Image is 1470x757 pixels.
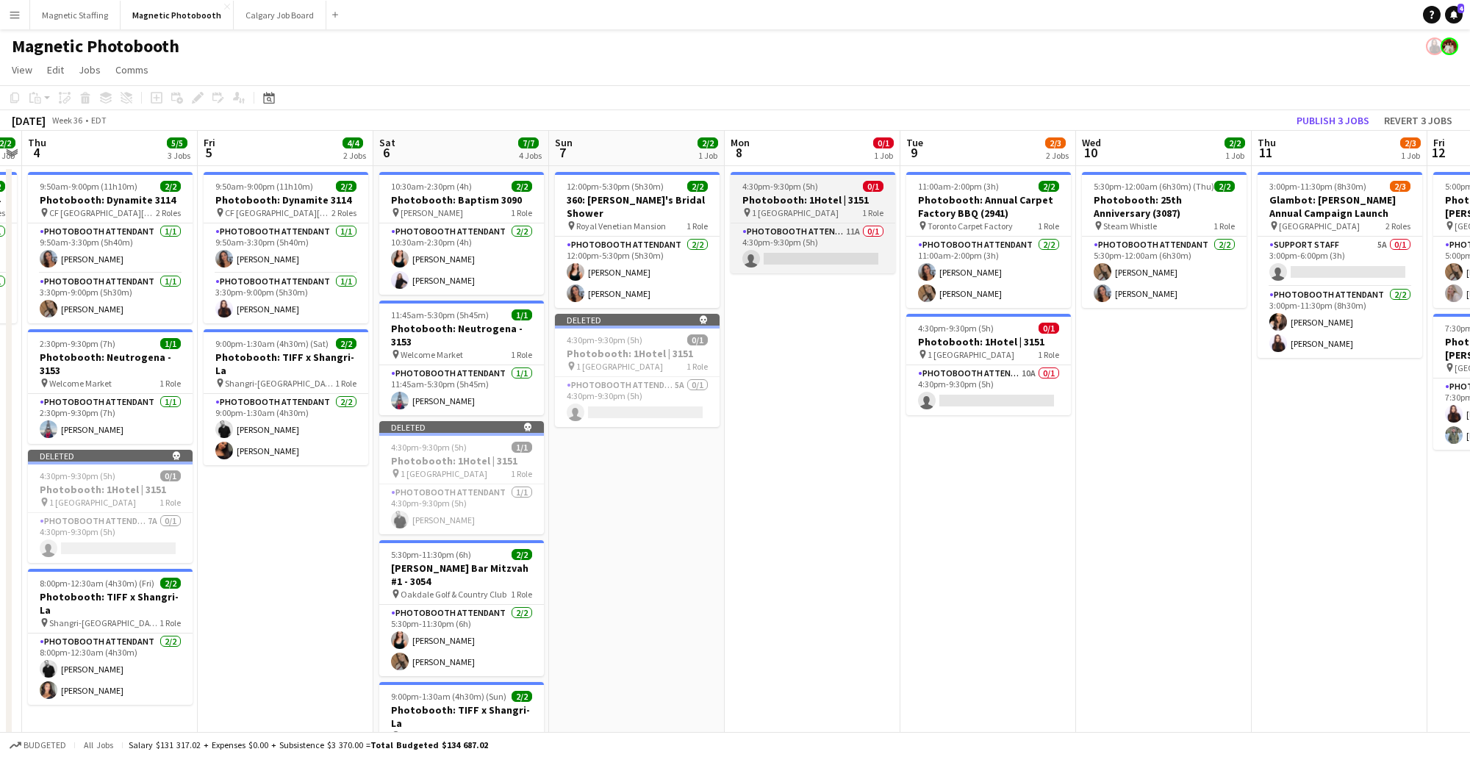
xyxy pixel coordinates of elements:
app-user-avatar: Kara & Monika [1441,37,1458,55]
a: View [6,60,38,79]
span: 1/1 [512,309,532,320]
app-card-role: Photobooth Attendant2/210:30am-2:30pm (4h)[PERSON_NAME][PERSON_NAME] [379,223,544,295]
button: Magnetic Photobooth [121,1,234,29]
h3: Photobooth: Baptism 3090 [379,193,544,207]
app-card-role: Photobooth Attendant1/13:30pm-9:00pm (5h30m)[PERSON_NAME] [28,273,193,323]
app-job-card: 2:30pm-9:30pm (7h)1/1Photobooth: Neutrogena - 3153 Welcome Market1 RolePhotobooth Attendant1/12:3... [28,329,193,444]
span: 7/7 [518,137,539,148]
app-card-role: Support Staff5A0/13:00pm-6:00pm (3h) [1258,237,1422,287]
div: 2 Jobs [1046,150,1069,161]
app-job-card: 4:30pm-9:30pm (5h)0/1Photobooth: 1Hotel | 3151 1 [GEOGRAPHIC_DATA]1 RolePhotobooth Attendant11A0/... [731,172,895,273]
app-card-role: Photobooth Attendant1/19:50am-3:30pm (5h40m)[PERSON_NAME] [28,223,193,273]
div: Deleted 4:30pm-9:30pm (5h)0/1Photobooth: 1Hotel | 3151 1 [GEOGRAPHIC_DATA]1 RolePhotobooth Attend... [555,314,720,427]
span: 4:30pm-9:30pm (5h) [40,470,115,481]
span: Thu [1258,136,1276,149]
app-card-role: Photobooth Attendant2/25:30pm-11:30pm (6h)[PERSON_NAME][PERSON_NAME] [379,605,544,676]
span: 1 Role [862,207,883,218]
div: [DATE] [12,113,46,128]
span: 2/2 [1039,181,1059,192]
app-job-card: Deleted 4:30pm-9:30pm (5h)1/1Photobooth: 1Hotel | 3151 1 [GEOGRAPHIC_DATA]1 RolePhotobooth Attend... [379,421,544,534]
app-job-card: Deleted 4:30pm-9:30pm (5h)0/1Photobooth: 1Hotel | 3151 1 [GEOGRAPHIC_DATA]1 RolePhotobooth Attend... [28,450,193,563]
span: 1 Role [686,220,708,232]
span: 0/1 [687,334,708,345]
app-job-card: 11:00am-2:00pm (3h)2/2Photobooth: Annual Carpet Factory BBQ (2941) Toronto Carpet Factory1 RolePh... [906,172,1071,308]
span: 2 Roles [331,207,356,218]
h3: Photobooth: 1Hotel | 3151 [28,483,193,496]
h3: Photobooth: Dynamite 3114 [28,193,193,207]
div: Deleted [379,421,544,433]
span: 5:30pm-11:30pm (6h) [391,549,471,560]
app-card-role: Photobooth Attendant2/212:00pm-5:30pm (5h30m)[PERSON_NAME][PERSON_NAME] [555,237,720,308]
span: 1/1 [512,442,532,453]
span: 8:00pm-12:30am (4h30m) (Fri) [40,578,154,589]
span: 1 Role [511,468,532,479]
span: 2 Roles [156,207,181,218]
div: 1 Job [698,150,717,161]
h3: Photobooth: 1Hotel | 3151 [906,335,1071,348]
span: Welcome Market [401,349,463,360]
span: 0/1 [873,137,894,148]
span: 9:50am-9:00pm (11h10m) [40,181,137,192]
a: 4 [1445,6,1463,24]
span: 4:30pm-9:30pm (5h) [742,181,818,192]
div: Deleted [555,314,720,326]
button: Calgary Job Board [234,1,326,29]
span: 1 Role [1038,349,1059,360]
span: 1 Role [1213,220,1235,232]
span: Comms [115,63,148,76]
span: [PERSON_NAME] [401,207,463,218]
app-card-role: Photobooth Attendant2/25:30pm-12:00am (6h30m)[PERSON_NAME][PERSON_NAME] [1082,237,1247,308]
h3: Photobooth: Neutrogena - 3153 [379,322,544,348]
app-card-role: Photobooth Attendant1/14:30pm-9:30pm (5h)[PERSON_NAME] [379,484,544,534]
span: Budgeted [24,740,66,750]
span: 10 [1080,144,1101,161]
span: 1 Role [159,617,181,628]
span: 9 [904,144,923,161]
app-job-card: 12:00pm-5:30pm (5h30m)2/2360: [PERSON_NAME]'s Bridal Shower Royal Venetian Mansion1 RolePhotoboot... [555,172,720,308]
span: 1 Role [335,378,356,389]
app-job-card: 9:50am-9:00pm (11h10m)2/2Photobooth: Dynamite 3114 CF [GEOGRAPHIC_DATA][PERSON_NAME]2 RolesPhotob... [28,172,193,323]
span: 2 Roles [1385,220,1410,232]
span: 2/3 [1045,137,1066,148]
span: 10:30am-2:30pm (4h) [391,181,472,192]
span: Sun [555,136,573,149]
span: Fri [1433,136,1445,149]
app-job-card: 8:00pm-12:30am (4h30m) (Fri)2/2Photobooth: TIFF x Shangri-La Shangri-[GEOGRAPHIC_DATA]1 RolePhoto... [28,569,193,705]
span: 3:00pm-11:30pm (8h30m) [1269,181,1366,192]
span: 2/2 [512,691,532,702]
div: 5:30pm-12:00am (6h30m) (Thu)2/2Photobooth: 25th Anniversary (3087) Steam Whistle1 RolePhotobooth ... [1082,172,1247,308]
span: Shangri-[GEOGRAPHIC_DATA] [401,731,511,742]
span: Tue [906,136,923,149]
span: 1 Role [1038,220,1059,232]
app-job-card: 11:45am-5:30pm (5h45m)1/1Photobooth: Neutrogena - 3153 Welcome Market1 RolePhotobooth Attendant1/... [379,301,544,415]
span: 8 [728,144,750,161]
span: 12 [1431,144,1445,161]
div: Salary $131 317.02 + Expenses $0.00 + Subsistence $3 370.00 = [129,739,488,750]
span: Oakdale Golf & Country Club [401,589,506,600]
div: 1 Job [1225,150,1244,161]
span: 2:30pm-9:30pm (7h) [40,338,115,349]
div: 2 Jobs [343,150,366,161]
span: 2/2 [1214,181,1235,192]
span: 11 [1255,144,1276,161]
span: 4:30pm-9:30pm (5h) [567,334,642,345]
span: Jobs [79,63,101,76]
span: Shangri-[GEOGRAPHIC_DATA] [225,378,335,389]
h3: Photobooth: 25th Anniversary (3087) [1082,193,1247,220]
h3: Photobooth: TIFF x Shangri-La [379,703,544,730]
span: 1 Role [159,378,181,389]
span: 4/4 [343,137,363,148]
app-job-card: 9:50am-9:00pm (11h10m)2/2Photobooth: Dynamite 3114 CF [GEOGRAPHIC_DATA][PERSON_NAME]2 RolesPhotob... [204,172,368,323]
span: Royal Venetian Mansion [576,220,666,232]
span: 1 [GEOGRAPHIC_DATA] [49,497,136,508]
app-card-role: Photobooth Attendant2/23:00pm-11:30pm (8h30m)[PERSON_NAME][PERSON_NAME] [1258,287,1422,358]
app-job-card: 3:00pm-11:30pm (8h30m)2/3Glambot: [PERSON_NAME] Annual Campaign Launch [GEOGRAPHIC_DATA]2 RolesSu... [1258,172,1422,358]
button: Magnetic Staffing [30,1,121,29]
div: 4 Jobs [519,150,542,161]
